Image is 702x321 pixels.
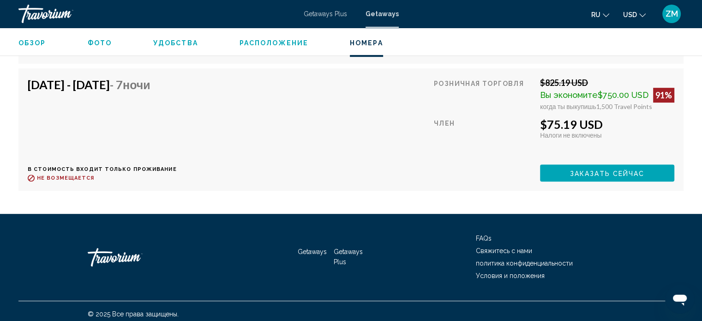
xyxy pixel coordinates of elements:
span: 1,500 Travel Points [596,103,652,110]
a: Условия и положения [476,272,545,279]
div: $825.19 USD [540,78,674,88]
button: Фото [88,39,112,47]
a: Travorium [18,5,294,23]
a: Getaways Plus [304,10,347,18]
a: Getaways [366,10,399,18]
span: - 7 [110,78,150,91]
button: Удобства [153,39,198,47]
button: Обзор [18,39,46,47]
iframe: Кнопка запуска окна обмена сообщениями [665,284,695,314]
span: когда ты выкупишь [540,103,596,110]
div: Розничная торговля [434,78,533,110]
a: Свяжитесь с нами [476,247,532,254]
button: Change language [591,8,609,21]
span: Вы экономите [540,90,598,100]
h4: [DATE] - [DATE] [28,78,170,91]
button: Расположение [240,39,308,47]
span: ZM [666,9,678,18]
div: Член [434,117,533,157]
button: User Menu [660,4,684,24]
button: Заказать сейчас [540,164,674,182]
span: Налоги не включены [540,131,601,139]
span: USD [623,11,637,18]
a: FAQs [476,235,492,242]
a: Travorium [88,243,180,271]
p: В стоимость входит только проживание [28,166,177,172]
div: 91% [653,88,674,103]
button: Change currency [623,8,646,21]
span: ru [591,11,600,18]
a: Getaways [298,248,327,255]
span: Заказать сейчас [570,170,645,177]
span: $750.00 USD [598,90,648,100]
div: $75.19 USD [540,117,674,131]
button: Номера [350,39,383,47]
span: Не возмещается [37,175,94,181]
span: ночи [123,78,150,91]
a: политика конфиденциальности [476,260,573,267]
a: Getaways Plus [334,248,363,266]
span: © 2025 Все права защищены. [88,310,179,318]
